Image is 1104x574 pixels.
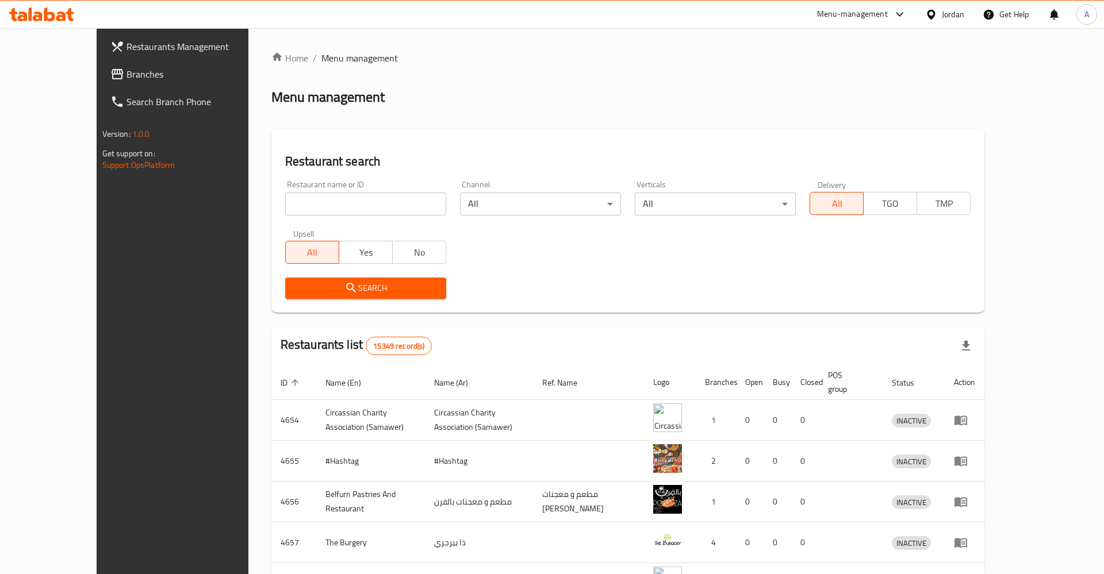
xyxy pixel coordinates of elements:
span: Menu management [321,51,398,65]
span: Get support on: [102,146,155,161]
span: All [815,195,859,212]
label: Upsell [293,229,315,237]
td: #Hashtag [425,441,534,481]
div: Jordan [942,8,964,21]
h2: Restaurants list [281,336,432,355]
button: Search [285,278,446,299]
span: Restaurants Management [126,40,272,53]
td: 1 [696,400,736,441]
a: Home [271,51,308,65]
span: TGO [868,195,913,212]
span: INACTIVE [892,496,931,509]
span: Search Branch Phone [126,95,272,109]
td: ​Circassian ​Charity ​Association​ (Samawer) [425,400,534,441]
td: 0 [791,400,819,441]
span: Status [892,376,929,390]
div: Export file [952,332,980,360]
th: Busy [764,365,791,400]
span: INACTIVE [892,537,931,550]
td: 1 [696,481,736,522]
img: ​Circassian ​Charity ​Association​ (Samawer) [653,403,682,432]
a: Restaurants Management [101,33,281,60]
span: TMP [922,195,966,212]
div: All [635,192,796,215]
div: Menu-management [817,7,888,21]
input: Search for restaurant name or ID.. [285,192,446,215]
span: A [1084,8,1089,21]
td: 0 [736,481,764,522]
span: Ref. Name [542,376,592,390]
td: 4657 [271,522,316,563]
td: 0 [764,400,791,441]
td: 4656 [271,481,316,522]
div: Total records count [366,337,432,355]
button: Yes [339,241,393,264]
div: INACTIVE [892,495,931,509]
div: Menu [954,413,975,427]
div: All [460,192,621,215]
th: Branches [696,365,736,400]
td: #Hashtag [316,441,425,481]
span: ID [281,376,302,390]
td: 4654 [271,400,316,441]
td: 0 [736,522,764,563]
td: 0 [736,400,764,441]
a: Search Branch Phone [101,88,281,115]
a: Branches [101,60,281,88]
span: No [397,244,442,261]
button: TMP [917,192,971,215]
td: Belfurn Pastries And Restaurant [316,481,425,522]
span: Yes [344,244,388,261]
span: 1.0.0 [132,126,150,141]
td: 0 [791,522,819,563]
td: 0 [764,522,791,563]
th: Closed [791,365,819,400]
td: 0 [764,441,791,481]
button: All [285,241,339,264]
label: Delivery [818,180,846,188]
div: Menu [954,495,975,508]
th: Logo [644,365,696,400]
span: Name (Ar) [434,376,483,390]
span: Search [294,281,437,295]
td: 0 [764,481,791,522]
li: / [313,51,317,65]
td: 0 [791,481,819,522]
h2: Menu management [271,88,385,106]
td: ​Circassian ​Charity ​Association​ (Samawer) [316,400,425,441]
td: The Burgery [316,522,425,563]
td: مطعم و معجنات [PERSON_NAME] [533,481,643,522]
img: Belfurn Pastries And Restaurant [653,485,682,514]
span: INACTIVE [892,455,931,468]
span: 15349 record(s) [366,341,431,352]
td: 2 [696,441,736,481]
span: All [290,244,335,261]
button: No [392,241,446,264]
div: INACTIVE [892,536,931,550]
th: Open [736,365,764,400]
span: Version: [102,126,131,141]
img: #Hashtag [653,444,682,473]
td: مطعم و معجنات بالفرن [425,481,534,522]
span: Branches [126,67,272,81]
td: 4655 [271,441,316,481]
td: 0 [736,441,764,481]
div: Menu [954,454,975,468]
span: Name (En) [325,376,376,390]
span: POS group [828,368,869,396]
h2: Restaurant search [285,153,971,170]
button: All [810,192,864,215]
img: The Burgery [653,526,682,554]
th: Action [945,365,984,400]
a: Support.OpsPlatform [102,157,175,172]
td: 0 [791,441,819,481]
button: TGO [863,192,917,215]
td: 4 [696,522,736,563]
div: Menu [954,536,975,549]
td: ذا بيرجري [425,522,534,563]
span: INACTIVE [892,414,931,427]
nav: breadcrumb [271,51,985,65]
